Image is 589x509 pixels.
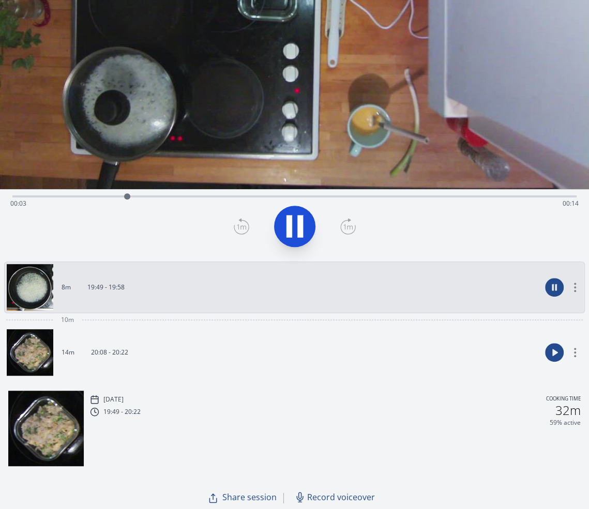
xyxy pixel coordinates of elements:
p: 19:49 - 20:22 [103,408,141,416]
span: | [281,490,286,504]
span: Record voiceover [307,491,375,503]
p: 20:08 - 20:22 [91,348,128,357]
img: 251005190912_thumb.jpeg [8,391,84,466]
span: Share session [222,491,277,503]
h2: 32m [555,404,581,417]
span: 10m [61,316,74,324]
img: 251005190912_thumb.jpeg [7,329,53,376]
p: 59% active [550,419,581,427]
a: Record voiceover [291,487,381,507]
p: 14m [62,348,74,357]
p: 19:49 - 19:58 [87,283,125,291]
p: 8m [62,283,71,291]
p: [DATE] [103,395,124,404]
span: 00:14 [563,199,579,208]
img: 251005185024_thumb.jpeg [7,264,53,311]
span: 00:03 [10,199,26,208]
p: Cooking time [546,395,581,404]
